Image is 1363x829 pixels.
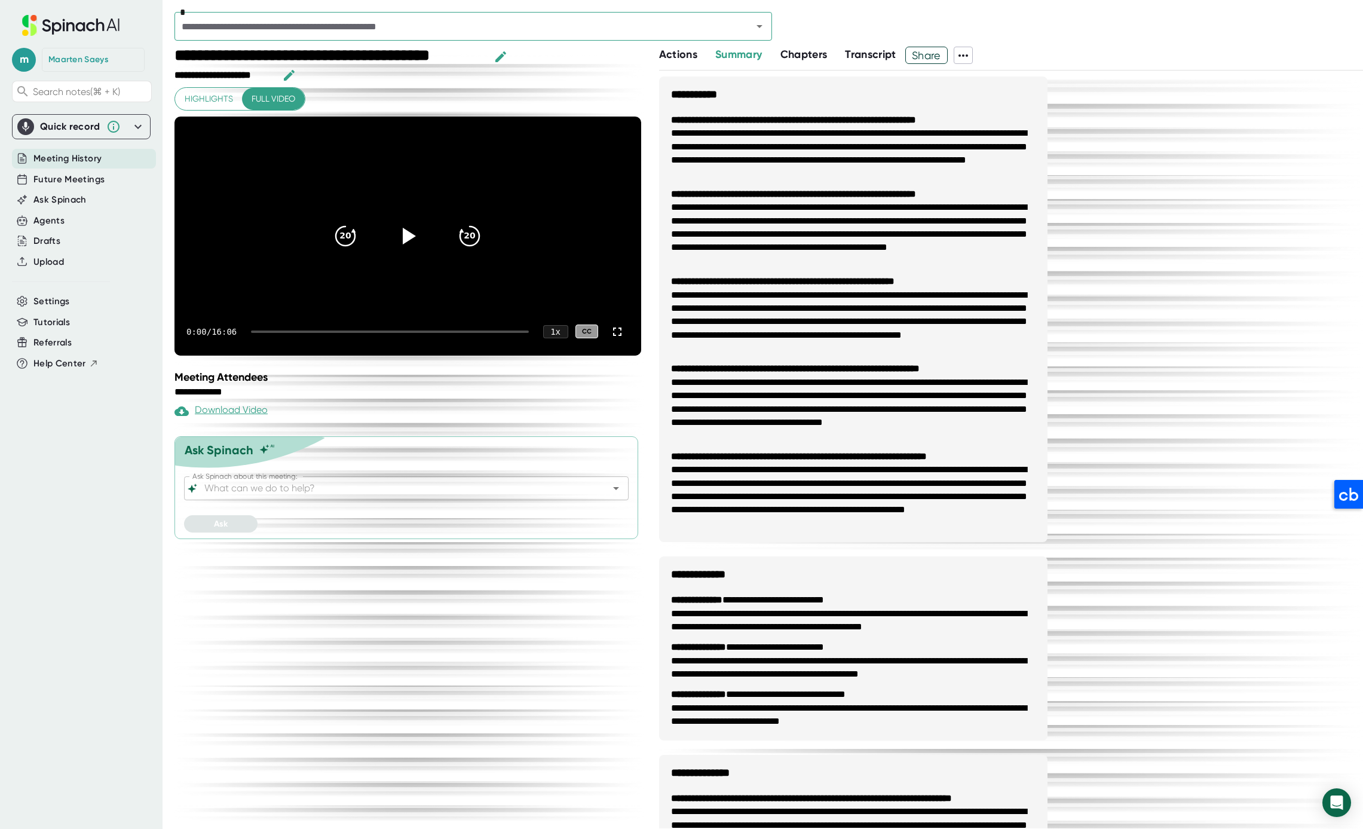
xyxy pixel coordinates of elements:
button: Ask Spinach [33,193,87,207]
button: Tutorials [33,316,70,329]
button: Full video [242,88,305,110]
button: Open [608,480,624,497]
span: Search notes (⌘ + K) [33,86,120,97]
div: Download Video [174,404,268,418]
button: Drafts [33,234,60,248]
input: What can we do to help? [202,480,590,497]
div: Quick record [40,121,100,133]
button: Ask [184,515,258,533]
button: Meeting History [33,152,102,166]
button: Actions [659,47,697,63]
button: Chapters [780,47,828,63]
button: Help Center [33,357,99,371]
button: Summary [715,47,762,63]
button: Upload [33,255,64,269]
button: Share [905,47,948,64]
div: Open Intercom Messenger [1322,788,1351,817]
div: Ask Spinach [185,443,253,457]
span: Ask [214,519,228,529]
span: Highlights [185,91,233,106]
span: Transcript [845,48,896,61]
span: Help Center [33,357,86,371]
button: Highlights [175,88,243,110]
span: Share [906,45,947,66]
div: 1 x [543,325,568,338]
button: Future Meetings [33,173,105,186]
span: Full video [252,91,295,106]
span: Summary [715,48,762,61]
button: Transcript [845,47,896,63]
button: Referrals [33,336,72,350]
div: Quick record [17,115,145,139]
div: Meeting Attendees [174,371,644,384]
button: Settings [33,295,70,308]
span: Actions [659,48,697,61]
span: m [12,48,36,72]
span: Chapters [780,48,828,61]
div: CC [575,325,598,338]
button: Agents [33,214,65,228]
button: Open [751,18,768,35]
div: Maarten Saeys [48,54,108,65]
div: 0:00 / 16:06 [186,327,237,337]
